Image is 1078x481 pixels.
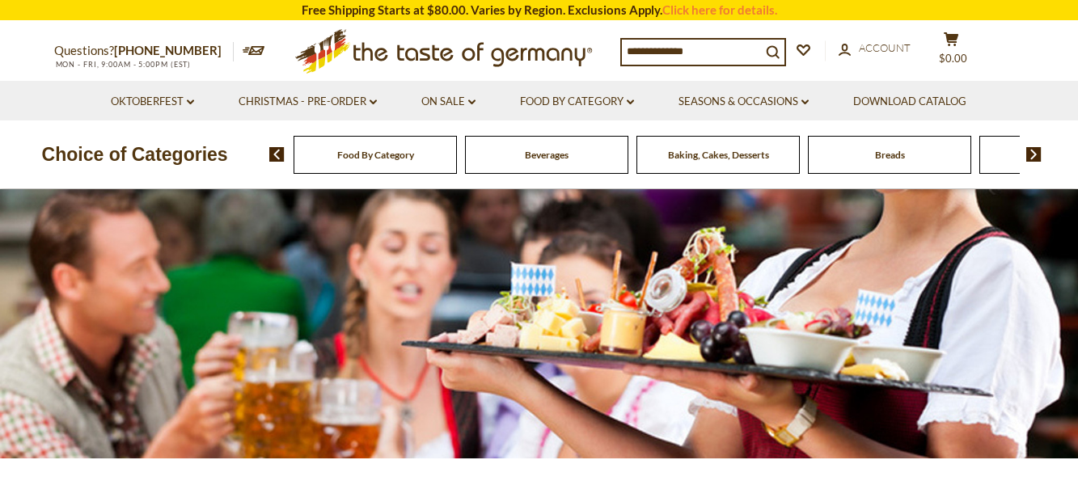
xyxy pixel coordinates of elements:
a: Breads [875,149,905,161]
a: Baking, Cakes, Desserts [668,149,769,161]
a: Account [839,40,911,57]
a: Seasons & Occasions [679,93,809,111]
a: [PHONE_NUMBER] [114,43,222,57]
img: next arrow [1026,147,1042,162]
p: Questions? [54,40,234,61]
a: Food By Category [337,149,414,161]
a: Christmas - PRE-ORDER [239,93,377,111]
span: Account [859,41,911,54]
img: previous arrow [269,147,285,162]
a: Food By Category [520,93,634,111]
span: $0.00 [939,52,967,65]
a: Click here for details. [662,2,777,17]
a: On Sale [421,93,476,111]
button: $0.00 [928,32,976,72]
span: MON - FRI, 9:00AM - 5:00PM (EST) [54,60,192,69]
a: Beverages [525,149,569,161]
a: Oktoberfest [111,93,194,111]
a: Download Catalog [853,93,966,111]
